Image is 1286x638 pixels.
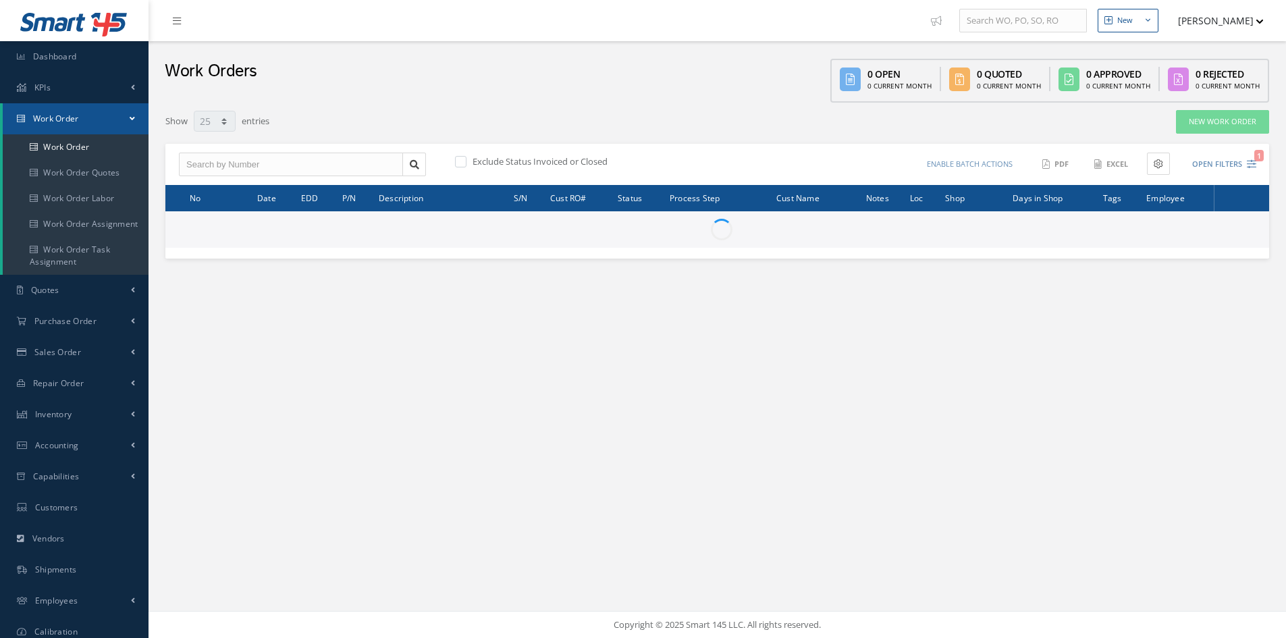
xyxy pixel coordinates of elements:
[1165,7,1264,34] button: [PERSON_NAME]
[162,618,1272,632] div: Copyright © 2025 Smart 145 LLC. All rights reserved.
[3,211,149,237] a: Work Order Assignment
[977,81,1041,91] div: 0 Current Month
[33,51,77,62] span: Dashboard
[945,191,965,204] span: Shop
[1086,67,1150,81] div: 0 Approved
[31,284,59,296] span: Quotes
[1196,81,1260,91] div: 0 Current Month
[514,191,528,204] span: S/N
[342,191,356,204] span: P/N
[301,191,319,204] span: EDD
[379,191,423,204] span: Description
[3,186,149,211] a: Work Order Labor
[33,113,79,124] span: Work Order
[1088,153,1137,176] button: Excel
[959,9,1087,33] input: Search WO, PO, SO, RO
[1086,81,1150,91] div: 0 Current Month
[1013,191,1063,204] span: Days in Shop
[3,134,149,160] a: Work Order
[867,81,932,91] div: 0 Current Month
[1098,9,1158,32] button: New
[977,67,1041,81] div: 0 Quoted
[452,155,717,171] div: Exclude Status Invoiced or Closed
[1117,15,1133,26] div: New
[1103,191,1122,204] span: Tags
[35,564,77,575] span: Shipments
[469,155,608,167] label: Exclude Status Invoiced or Closed
[33,377,84,389] span: Repair Order
[1254,150,1264,161] span: 1
[35,595,78,606] span: Employees
[1180,153,1256,176] button: Open Filters1
[34,82,51,93] span: KPIs
[776,191,820,204] span: Cust Name
[3,237,149,275] a: Work Order Task Assignment
[618,191,642,204] span: Status
[242,109,269,128] label: entries
[190,191,200,204] span: No
[3,103,149,134] a: Work Order
[35,408,72,420] span: Inventory
[914,153,1025,176] button: Enable batch actions
[1146,191,1185,204] span: Employee
[1196,67,1260,81] div: 0 Rejected
[165,61,257,82] h2: Work Orders
[35,440,79,451] span: Accounting
[257,191,276,204] span: Date
[3,160,149,186] a: Work Order Quotes
[35,502,78,513] span: Customers
[179,153,403,177] input: Search by Number
[1176,110,1269,134] a: New Work Order
[33,471,80,482] span: Capabilities
[34,315,97,327] span: Purchase Order
[1036,153,1077,176] button: PDF
[866,191,889,204] span: Notes
[670,191,720,204] span: Process Step
[867,67,932,81] div: 0 Open
[34,346,81,358] span: Sales Order
[34,626,78,637] span: Calibration
[165,109,188,128] label: Show
[550,191,587,204] span: Cust RO#
[910,191,923,204] span: Loc
[32,533,65,544] span: Vendors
